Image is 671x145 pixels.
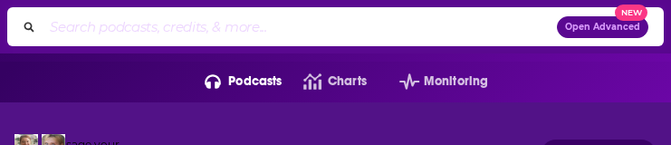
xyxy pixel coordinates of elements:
[424,69,488,94] span: Monitoring
[615,5,647,22] span: New
[565,23,640,32] span: Open Advanced
[228,69,282,94] span: Podcasts
[328,69,367,94] span: Charts
[282,67,366,96] a: Charts
[557,16,648,38] button: Open AdvancedNew
[43,13,557,42] input: Search podcasts, credits, & more...
[7,7,664,46] div: Search podcasts, credits, & more...
[378,67,488,96] button: open menu
[183,67,283,96] button: open menu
